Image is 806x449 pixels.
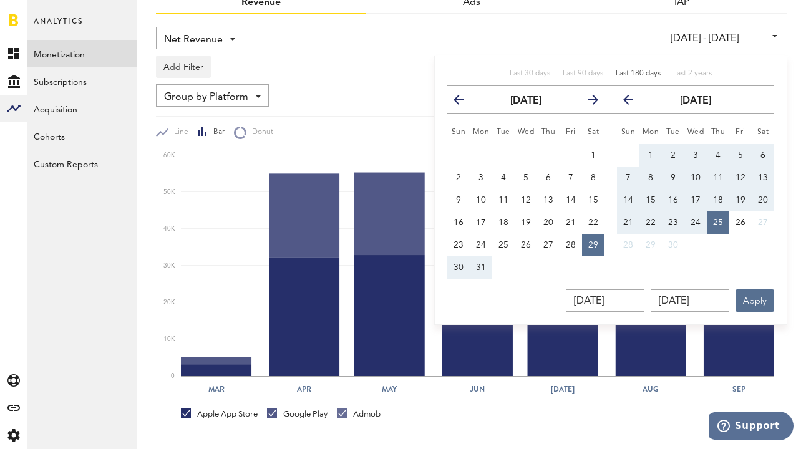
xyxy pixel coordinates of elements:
span: 23 [668,218,678,227]
span: 6 [546,173,551,182]
a: Custom Reports [27,150,137,177]
span: 30 [668,241,678,249]
text: 40K [163,226,175,232]
button: 19 [515,211,537,234]
span: Last 30 days [510,70,550,77]
span: Last 180 days [616,70,661,77]
span: 14 [566,196,576,205]
button: 1 [582,144,604,167]
span: Last 90 days [563,70,603,77]
button: 25 [707,211,729,234]
span: 25 [498,241,508,249]
span: 24 [691,218,701,227]
span: 29 [646,241,656,249]
span: 1 [648,151,653,160]
span: 2 [456,173,461,182]
text: Aug [642,384,659,395]
small: Wednesday [687,128,704,136]
small: Tuesday [666,128,680,136]
span: 7 [626,173,631,182]
button: 22 [582,211,604,234]
small: Sunday [452,128,466,136]
button: 29 [582,234,604,256]
button: 16 [447,211,470,234]
small: Sunday [621,128,636,136]
text: [DATE] [551,384,575,395]
button: 14 [617,189,639,211]
text: 20K [163,299,175,306]
small: Monday [643,128,659,136]
span: 18 [498,218,508,227]
div: Admob [337,408,381,420]
div: Google Play [267,408,328,420]
button: 26 [515,234,537,256]
a: Monetization [27,40,137,67]
button: 4 [707,144,729,167]
span: 21 [623,218,633,227]
span: 16 [668,196,678,205]
button: 3 [470,167,492,189]
button: 17 [470,211,492,234]
span: 15 [588,196,598,205]
text: 10K [163,336,175,342]
span: 6 [760,151,765,160]
span: Donut [246,127,273,138]
span: Bar [208,127,225,138]
span: 24 [476,241,486,249]
span: 28 [623,241,633,249]
button: 5 [729,144,752,167]
button: 13 [537,189,560,211]
span: 29 [588,241,598,249]
small: Friday [566,128,576,136]
span: 12 [736,173,745,182]
button: 28 [617,234,639,256]
button: 18 [707,189,729,211]
button: 10 [684,167,707,189]
button: 6 [537,167,560,189]
text: Apr [296,384,311,395]
span: 22 [646,218,656,227]
span: 17 [691,196,701,205]
button: 25 [492,234,515,256]
span: 5 [738,151,743,160]
button: Apply [736,289,774,312]
span: 30 [454,263,464,272]
text: Sep [732,384,745,395]
button: 15 [582,189,604,211]
button: 12 [515,189,537,211]
span: 17 [476,218,486,227]
span: 19 [521,218,531,227]
small: Thursday [541,128,556,136]
text: 60K [163,152,175,158]
small: Saturday [588,128,600,136]
button: 29 [639,234,662,256]
span: 23 [454,241,464,249]
span: 4 [716,151,721,160]
button: 20 [752,189,774,211]
button: 19 [729,189,752,211]
span: 21 [566,218,576,227]
button: 12 [729,167,752,189]
text: May [382,384,397,395]
span: 12 [521,196,531,205]
button: 11 [707,167,729,189]
button: 2 [662,144,684,167]
button: 4 [492,167,515,189]
span: 15 [646,196,656,205]
text: 30K [163,263,175,269]
span: Line [168,127,188,138]
span: 10 [691,173,701,182]
span: 8 [648,173,653,182]
small: Saturday [757,128,769,136]
small: Friday [736,128,745,136]
input: __.__.____ [566,289,644,312]
text: Mar [208,384,225,395]
span: 3 [478,173,483,182]
span: 10 [476,196,486,205]
small: Wednesday [518,128,535,136]
button: 24 [470,234,492,256]
button: 11 [492,189,515,211]
div: Apple App Store [181,408,258,420]
span: 4 [501,173,506,182]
